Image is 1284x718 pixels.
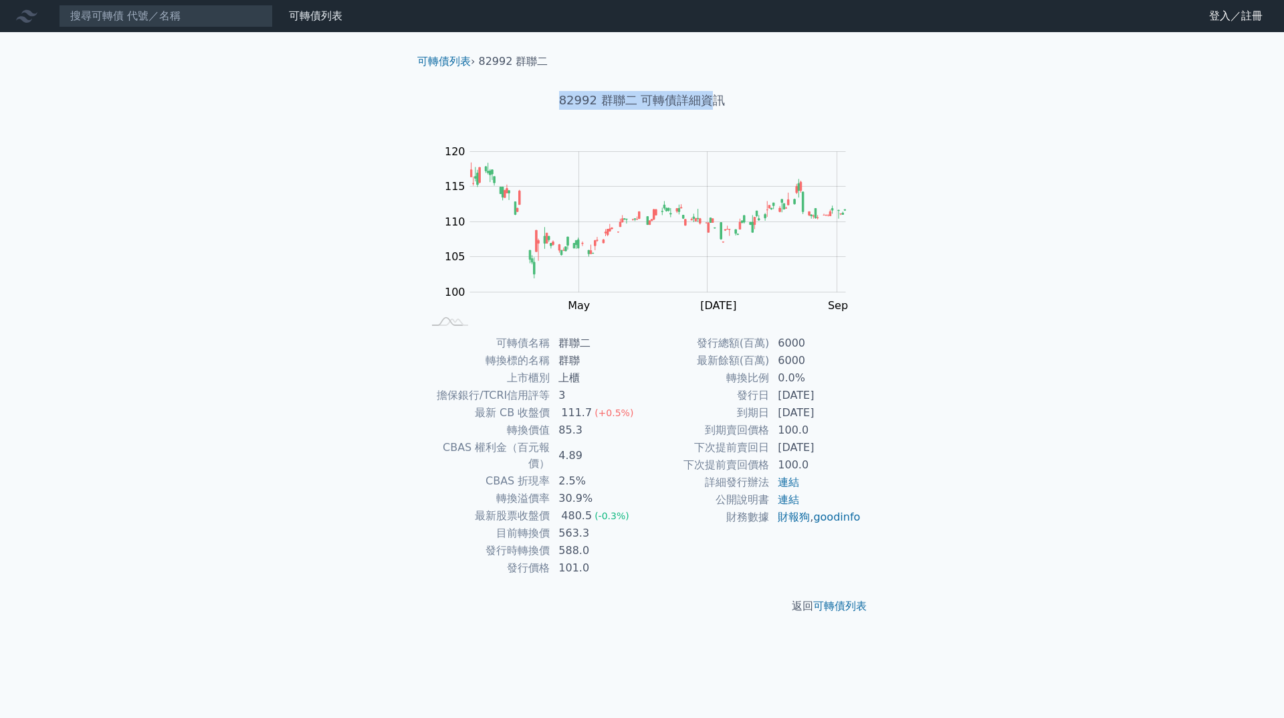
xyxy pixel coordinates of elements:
[770,422,861,439] td: 100.0
[778,493,799,506] a: 連結
[778,511,810,523] a: 財報狗
[289,9,342,22] a: 可轉債列表
[59,5,273,27] input: 搜尋可轉債 代號／名稱
[550,525,642,542] td: 563.3
[423,352,550,369] td: 轉換標的名稱
[770,456,861,474] td: 100.0
[550,542,642,559] td: 588.0
[700,299,736,312] tspan: [DATE]
[1217,654,1284,718] iframe: Chat Widget
[423,387,550,404] td: 擔保銀行/TCRI信用評等
[828,299,848,312] tspan: Sep
[1217,654,1284,718] div: 聊天小工具
[550,439,642,472] td: 4.89
[550,335,642,352] td: 群聯二
[595,408,633,418] span: (+0.5%)
[642,387,770,404] td: 發行日
[770,509,861,526] td: ,
[642,491,770,509] td: 公開說明書
[595,511,629,521] span: (-0.3%)
[550,422,642,439] td: 85.3
[778,476,799,488] a: 連結
[642,456,770,474] td: 下次提前賣回價格
[417,55,471,68] a: 可轉債列表
[642,439,770,456] td: 下次提前賣回日
[813,600,867,612] a: 可轉債列表
[445,145,465,158] tspan: 120
[770,352,861,369] td: 6000
[550,352,642,369] td: 群聯
[642,422,770,439] td: 到期賣回價格
[423,439,550,472] td: CBAS 權利金（百元報價）
[770,439,861,456] td: [DATE]
[550,369,642,387] td: 上櫃
[642,335,770,352] td: 發行總額(百萬)
[568,299,590,312] tspan: May
[642,509,770,526] td: 財務數據
[417,54,475,70] li: ›
[445,215,465,228] tspan: 110
[407,91,877,110] h1: 82992 群聯二 可轉債詳細資訊
[642,404,770,422] td: 到期日
[770,404,861,422] td: [DATE]
[770,369,861,387] td: 0.0%
[423,559,550,577] td: 發行價格
[423,369,550,387] td: 上市櫃別
[1198,5,1273,27] a: 登入／註冊
[550,490,642,507] td: 30.9%
[423,404,550,422] td: 最新 CB 收盤價
[445,286,465,298] tspan: 100
[423,490,550,507] td: 轉換溢價率
[558,508,595,524] div: 480.5
[642,369,770,387] td: 轉換比例
[423,542,550,559] td: 發行時轉換價
[642,352,770,369] td: 最新餘額(百萬)
[813,511,860,523] a: goodinfo
[770,335,861,352] td: 6000
[479,54,548,70] li: 82992 群聯二
[423,422,550,439] td: 轉換價值
[558,405,595,421] div: 111.7
[423,525,550,542] td: 目前轉換價
[642,474,770,491] td: 詳細發行辦法
[770,387,861,404] td: [DATE]
[423,507,550,525] td: 最新股票收盤價
[438,145,866,312] g: Chart
[407,598,877,614] p: 返回
[445,250,465,263] tspan: 105
[550,559,642,577] td: 101.0
[550,472,642,490] td: 2.5%
[445,180,465,193] tspan: 115
[550,387,642,404] td: 3
[423,472,550,490] td: CBAS 折現率
[423,335,550,352] td: 可轉債名稱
